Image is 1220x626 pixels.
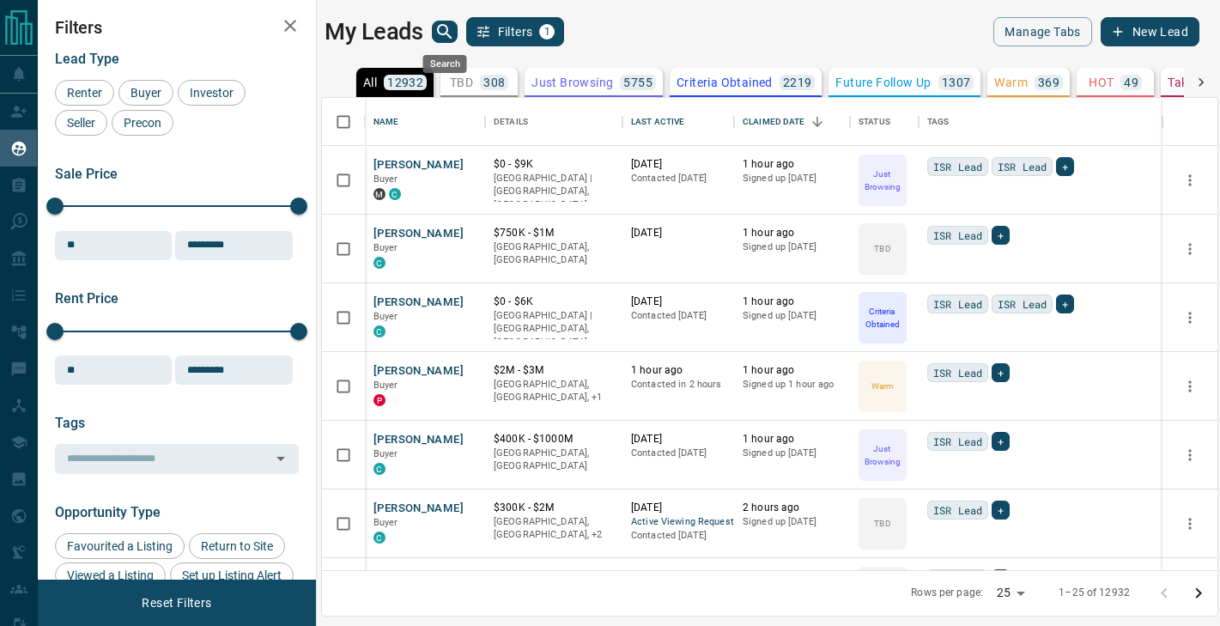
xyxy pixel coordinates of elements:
button: Filters1 [466,17,565,46]
p: Signed up [DATE] [743,172,841,185]
p: Just Browsing [531,76,613,88]
div: Tags [919,98,1162,146]
div: Investor [178,80,246,106]
button: [PERSON_NAME] [373,363,464,380]
span: ISR Lead [998,158,1047,175]
p: TBD [874,242,890,255]
span: Viewed a Listing [61,568,160,582]
span: Buyer [373,173,398,185]
div: Claimed Date [743,98,805,146]
p: Just Browsing [860,167,905,193]
div: Last Active [631,98,684,146]
button: more [1177,167,1203,193]
p: 1 hour ago [631,363,725,378]
button: search button [432,21,458,43]
div: Details [485,98,622,146]
p: 2 hours ago [743,569,841,584]
p: 12932 [387,76,423,88]
p: Signed up [DATE] [743,447,841,460]
p: $400K - $1000M [494,432,614,447]
p: [DATE] [631,569,725,584]
div: Renter [55,80,114,106]
span: Opportunity Type [55,504,161,520]
p: Rows per page: [911,586,983,600]
h1: My Leads [325,18,423,46]
p: 5755 [623,76,652,88]
div: condos.ca [373,463,385,475]
div: Claimed Date [734,98,850,146]
p: 1 hour ago [743,226,841,240]
span: ISR Lead [933,501,982,519]
button: more [1177,511,1203,537]
p: [DATE] [631,295,725,309]
p: $0 - $6K [494,295,614,309]
span: Buyer [124,86,167,100]
p: 308 [483,76,505,88]
span: + [1062,158,1068,175]
p: [GEOGRAPHIC_DATA] | [GEOGRAPHIC_DATA], [GEOGRAPHIC_DATA] [494,172,614,212]
p: Contacted [DATE] [631,529,725,543]
button: more [1177,374,1203,399]
span: Return to Site [195,539,279,553]
button: New Lead [1101,17,1199,46]
div: + [992,363,1010,382]
p: [DATE] [631,226,725,240]
div: Details [494,98,528,146]
span: ISR Lead [998,295,1047,313]
div: Last Active [622,98,734,146]
div: + [992,226,1010,245]
p: 1 hour ago [743,432,841,447]
span: Active Viewing Request [631,515,725,530]
button: Manage Tabs [993,17,1091,46]
p: HOT [1089,76,1114,88]
button: Reset Filters [130,588,222,617]
div: + [992,432,1010,451]
button: more [1177,442,1203,468]
p: [GEOGRAPHIC_DATA], [GEOGRAPHIC_DATA] [494,240,614,267]
span: Sale Price [55,166,118,182]
p: 49 [1124,76,1138,88]
span: Buyer [373,517,398,528]
span: Buyer [373,380,398,391]
p: Warm [994,76,1028,88]
div: Tags [927,98,950,146]
button: Go to next page [1181,576,1216,611]
div: + [992,501,1010,520]
span: 1 [541,26,553,38]
button: more [1177,236,1203,262]
p: Contacted [DATE] [631,447,725,460]
button: [PERSON_NAME] [373,569,464,586]
div: mrloft.ca [373,188,385,200]
button: [PERSON_NAME] [373,501,464,517]
div: Name [373,98,399,146]
p: $8M - $8M [494,569,614,584]
span: + [998,570,1004,587]
p: Future Follow Up [835,76,931,88]
div: condos.ca [373,532,385,544]
button: more [1177,305,1203,331]
p: $2M - $3M [494,363,614,378]
p: 1307 [942,76,971,88]
span: + [998,433,1004,450]
p: [DATE] [631,501,725,515]
p: $750K - $1M [494,226,614,240]
div: Favourited a Listing [55,533,185,559]
span: Precon [118,116,167,130]
p: TBD [874,517,890,530]
button: Sort [805,110,829,134]
p: Warm [871,380,894,392]
span: + [998,364,1004,381]
span: Set up Listing Alert [176,568,288,582]
span: Lead Type [55,51,119,67]
button: [PERSON_NAME] [373,295,464,311]
p: [GEOGRAPHIC_DATA] | [GEOGRAPHIC_DATA], [GEOGRAPHIC_DATA] [494,309,614,349]
div: Seller [55,110,107,136]
p: Contacted [DATE] [631,309,725,323]
span: Buyer [373,311,398,322]
span: Investor [184,86,240,100]
p: 1 hour ago [743,295,841,309]
p: 1 hour ago [743,157,841,172]
p: All [363,76,377,88]
p: Criteria Obtained [677,76,773,88]
span: Tags [55,415,85,431]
